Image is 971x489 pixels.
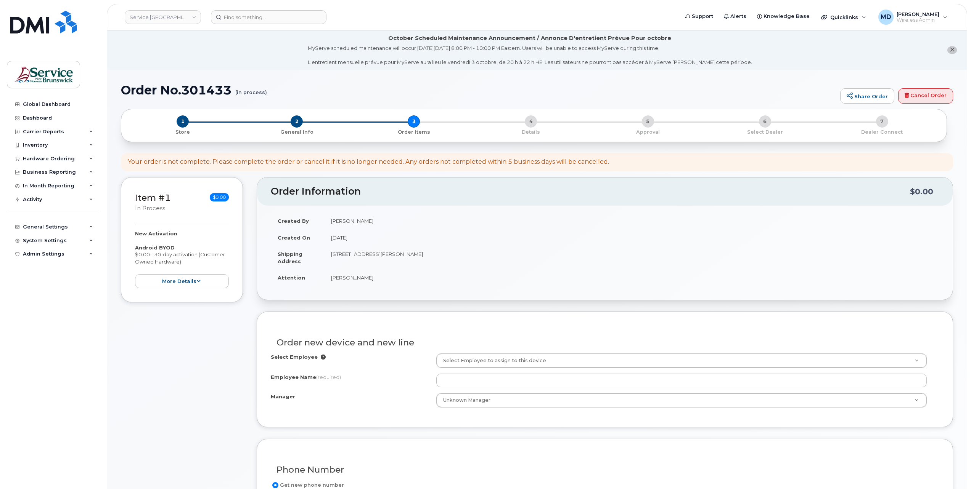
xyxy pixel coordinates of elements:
input: Get new phone number [272,482,278,488]
td: [STREET_ADDRESS][PERSON_NAME] [324,246,939,269]
div: Your order is not complete. Please complete the order or cancel it if it is no longer needed. Any... [128,158,609,166]
strong: Attention [278,275,305,281]
small: (in process) [235,83,267,95]
a: Unknown Manager [437,393,926,407]
strong: Created On [278,235,310,241]
div: October Scheduled Maintenance Announcement / Annonce D'entretient Prévue Pour octobre [388,34,671,42]
a: 2 General Info [238,128,355,136]
strong: New Activation [135,230,177,237]
span: (required) [316,374,341,380]
small: in process [135,205,165,212]
h3: Phone Number [277,465,933,475]
a: Item #1 [135,192,171,203]
td: [DATE] [324,229,939,246]
div: MyServe scheduled maintenance will occur [DATE][DATE] 8:00 PM - 10:00 PM Eastern. Users will be u... [308,45,752,66]
a: 1 Store [127,128,238,136]
strong: Android BYOD [135,244,175,251]
i: Selection will overwrite employee Name, Number, City and Business Units inputs [321,355,326,360]
strong: Created By [278,218,309,224]
input: Please fill out this field [436,374,927,387]
h3: Order new device and new line [277,338,933,347]
button: more details [135,274,229,288]
td: [PERSON_NAME] [324,213,939,229]
p: Store [130,129,235,136]
h2: Order Information [271,186,910,197]
span: 2 [291,115,303,128]
strong: Shipping Address [278,251,302,264]
button: close notification [947,46,957,54]
div: $0.00 [910,184,933,199]
h1: Order No.301433 [121,83,836,97]
a: Cancel Order [898,88,953,104]
span: $0.00 [210,193,229,201]
label: Select Employee [271,353,318,361]
div: $0.00 - 30-day activation (Customer Owned Hardware) [135,230,229,289]
a: Select Employee to assign to this device [437,354,926,368]
label: Employee Name [271,374,341,381]
label: Manager [271,393,295,400]
a: Share Order [840,88,894,104]
span: Unknown Manager [443,397,490,403]
span: 1 [177,115,189,128]
span: Select Employee to assign to this device [439,357,546,364]
td: [PERSON_NAME] [324,269,939,286]
p: General Info [241,129,352,136]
